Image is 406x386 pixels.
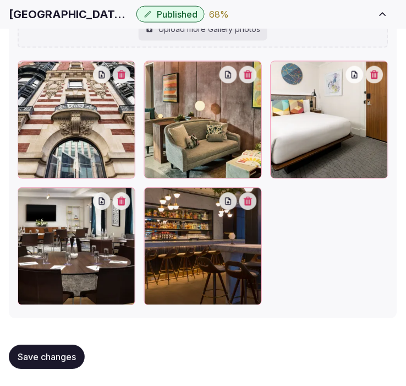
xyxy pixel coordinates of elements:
div: Upload more Gallery photos [139,17,267,41]
h1: [GEOGRAPHIC_DATA] NoMad [9,7,132,22]
div: 68 % [209,8,229,21]
div: NYCUD-P0049-Exterior-Facade-Wide-View.16x9.webp [18,61,135,179]
button: Published [136,6,205,23]
div: NYCUD-P0076-Scarpetta-Bar-Seating.16x9.webp [144,188,262,306]
span: Published [157,9,197,20]
button: Save changes [9,345,85,369]
button: Toggle sidebar [369,2,397,26]
div: NYCUD-P0017-Accessible-Queen-Bedroom.16x9.webp [271,61,388,179]
span: Save changes [18,352,76,363]
div: NYCUD-P0045-Meeting-Room-Rounds.16x9.webp [18,188,135,306]
button: 68% [209,8,229,21]
div: NYCUD-P0071-Conversation-Lobby-Seating-Nooks.16x9.webp [144,61,262,179]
